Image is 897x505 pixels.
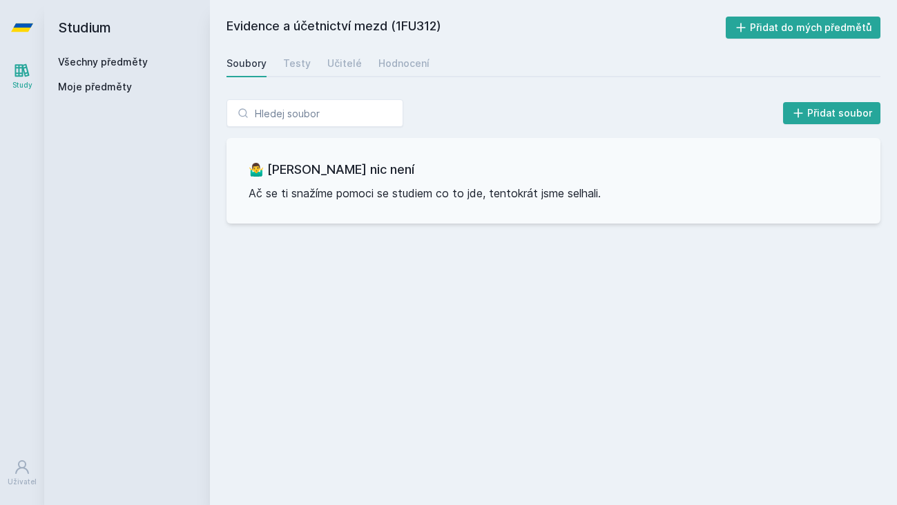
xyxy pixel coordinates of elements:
button: Přidat do mých předmětů [726,17,881,39]
a: Uživatel [3,452,41,494]
a: Testy [283,50,311,77]
div: Soubory [226,57,267,70]
a: Všechny předměty [58,56,148,68]
a: Study [3,55,41,97]
div: Uživatel [8,477,37,487]
div: Hodnocení [378,57,430,70]
a: Hodnocení [378,50,430,77]
input: Hledej soubor [226,99,403,127]
h2: Evidence a účetnictví mezd (1FU312) [226,17,726,39]
span: Moje předměty [58,80,132,94]
a: Učitelé [327,50,362,77]
p: Ač se ti snažíme pomoci se studiem co to jde, tentokrát jsme selhali. [249,185,858,201]
a: Soubory [226,50,267,77]
div: Testy [283,57,311,70]
button: Přidat soubor [783,102,881,124]
div: Učitelé [327,57,362,70]
div: Study [12,80,32,90]
h3: 🤷‍♂️ [PERSON_NAME] nic není [249,160,858,179]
